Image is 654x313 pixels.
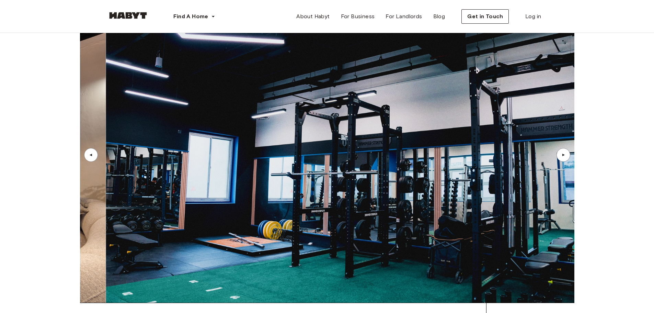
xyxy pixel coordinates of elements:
[296,12,330,21] span: About Habyt
[386,12,422,21] span: For Landlords
[173,12,208,21] span: Find A Home
[467,12,503,21] span: Get in Touch
[380,10,427,23] a: For Landlords
[291,10,335,23] a: About Habyt
[341,12,375,21] span: For Business
[520,10,547,23] a: Log in
[428,10,451,23] a: Blog
[106,7,600,303] img: Image of the room
[335,10,380,23] a: For Business
[560,153,567,157] div: ▲
[461,9,509,24] button: Get in Touch
[168,10,221,23] button: Find A Home
[525,12,541,21] span: Log in
[88,153,94,157] div: ▲
[433,12,445,21] span: Blog
[107,12,149,19] img: Habyt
